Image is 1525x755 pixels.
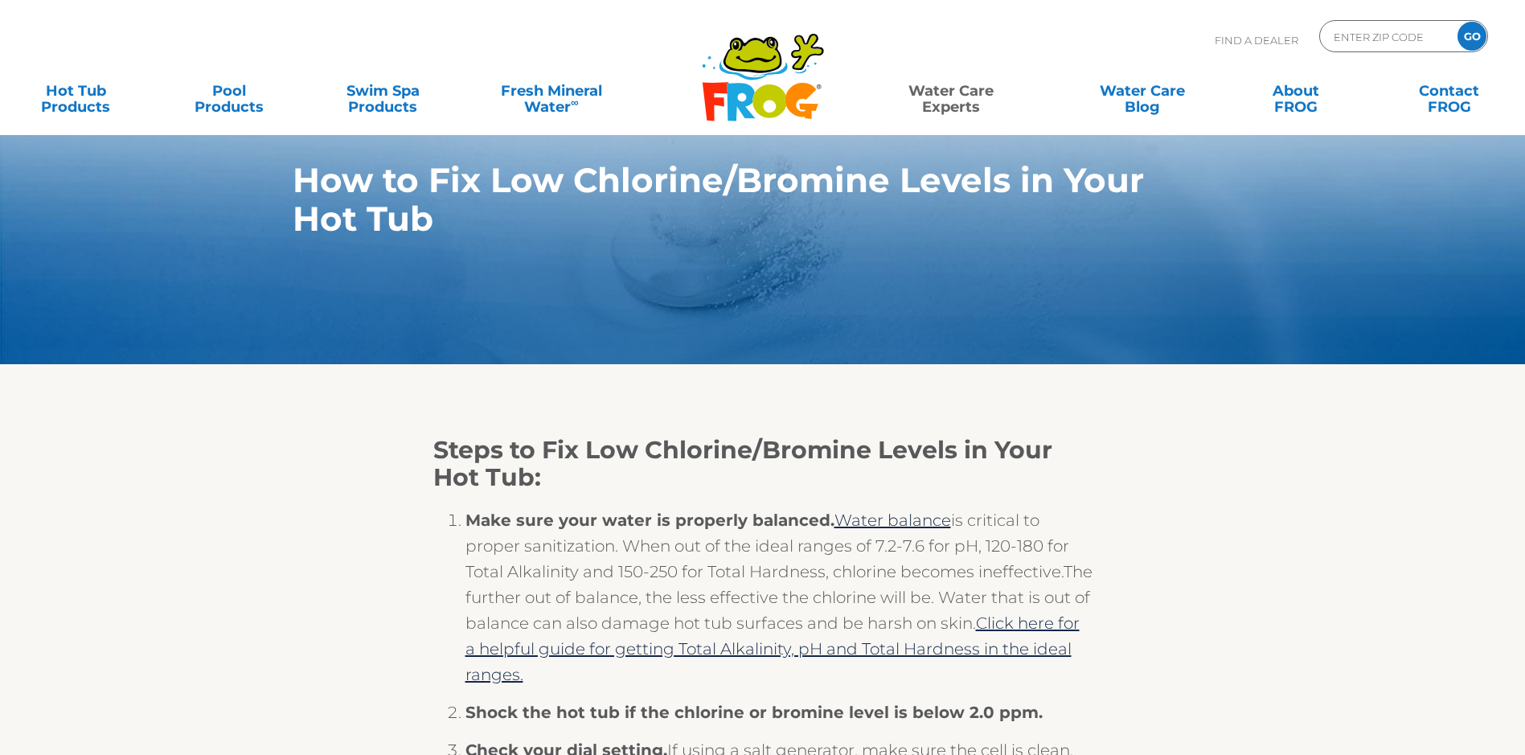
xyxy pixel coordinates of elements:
[1389,75,1509,107] a: ContactFROG
[293,161,1158,238] h1: How to Fix Low Chlorine/Bromine Levels in Your Hot Tub
[465,507,1093,700] li: is critical to proper sanitization. When out of the ideal ranges of 7.2-7.6 for pH, 120-180 for T...
[323,75,443,107] a: Swim SpaProducts
[465,613,1080,684] a: Click here for a helpful guide for getting Total Alkalinity, pH and Total Hardness in the ideal r...
[433,435,1052,492] strong: Steps to Fix Low Chlorine/Bromine Levels in Your Hot Tub:
[1082,75,1202,107] a: Water CareBlog
[571,96,579,109] sup: ∞
[16,75,136,107] a: Hot TubProducts
[855,75,1048,107] a: Water CareExperts
[465,511,834,530] strong: Make sure your water is properly balanced.
[1332,25,1441,48] input: Zip Code Form
[477,75,626,107] a: Fresh MineralWater∞
[465,703,1043,722] strong: Shock the hot tub if the chlorine or bromine level is below 2.0 ppm.
[834,511,951,530] a: Water balance
[1215,20,1298,60] p: Find A Dealer
[170,75,289,107] a: PoolProducts
[1457,22,1486,51] input: GO
[1236,75,1355,107] a: AboutFROG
